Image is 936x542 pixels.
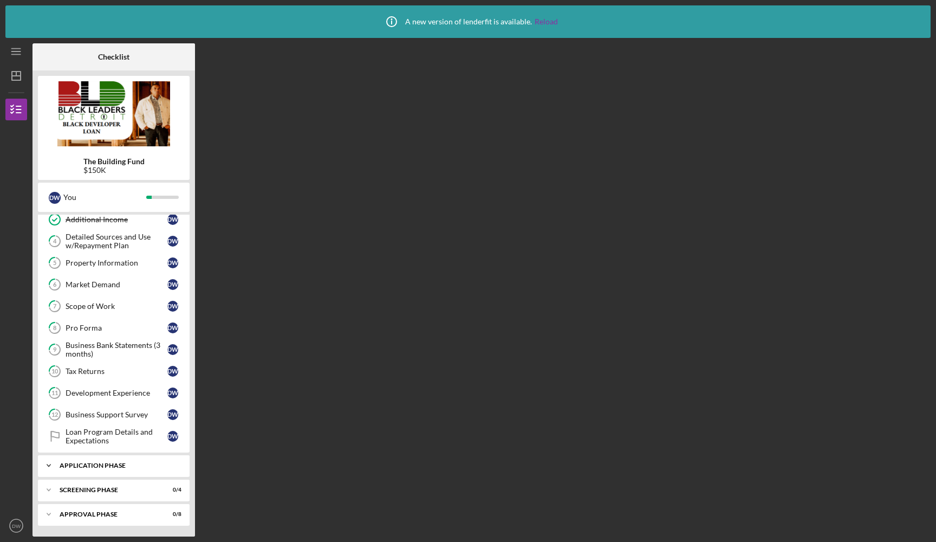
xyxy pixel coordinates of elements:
div: D W [167,322,178,333]
div: 0 / 4 [162,487,181,493]
b: The Building Fund [83,157,145,166]
a: 11Development ExperienceDW [43,382,184,404]
div: D W [167,409,178,420]
div: D W [49,192,61,204]
a: 9Business Bank Statements (3 months)DW [43,339,184,360]
tspan: 7 [53,303,57,310]
div: Loan Program Details and Expectations [66,428,167,445]
tspan: 9 [53,346,57,353]
a: Loan Program Details and ExpectationsDW [43,425,184,447]
tspan: 10 [51,368,58,375]
div: Approval Phase [60,511,154,518]
div: $150K [83,166,145,175]
tspan: 5 [53,260,56,267]
tspan: 6 [53,281,57,288]
div: Detailed Sources and Use w/Repayment Plan [66,233,167,250]
div: You [63,188,146,207]
a: 12Business Support SurveyDW [43,404,184,425]
div: Screening Phase [60,487,154,493]
div: D W [167,257,178,268]
text: DW [12,523,21,529]
div: 0 / 8 [162,511,181,518]
div: D W [167,279,178,290]
div: D W [167,214,178,225]
a: 7Scope of WorkDW [43,295,184,317]
tspan: 8 [53,325,56,332]
button: DW [5,515,27,537]
div: Property Information [66,259,167,267]
div: D W [167,388,178,398]
div: D W [167,366,178,377]
a: 4Detailed Sources and Use w/Repayment PlanDW [43,230,184,252]
a: Additional IncomeDW [43,209,184,230]
b: Checklist [98,53,129,61]
tspan: 4 [53,238,57,245]
img: Product logo [38,81,190,146]
div: A new version of lenderfit is available. [378,8,558,35]
div: Tax Returns [66,367,167,376]
a: 5Property InformationDW [43,252,184,274]
div: D W [167,301,178,312]
a: Reload [535,17,558,26]
div: D W [167,431,178,442]
a: 10Tax ReturnsDW [43,360,184,382]
div: Application Phase [60,462,176,469]
a: 8Pro FormaDW [43,317,184,339]
tspan: 12 [51,411,58,418]
div: Additional Income [66,215,167,224]
tspan: 11 [51,390,58,397]
div: Business Support Survey [66,410,167,419]
div: D W [167,344,178,355]
div: Development Experience [66,389,167,397]
div: Scope of Work [66,302,167,311]
div: Business Bank Statements (3 months) [66,341,167,358]
div: Pro Forma [66,324,167,332]
a: 6Market DemandDW [43,274,184,295]
div: D W [167,236,178,247]
div: Market Demand [66,280,167,289]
